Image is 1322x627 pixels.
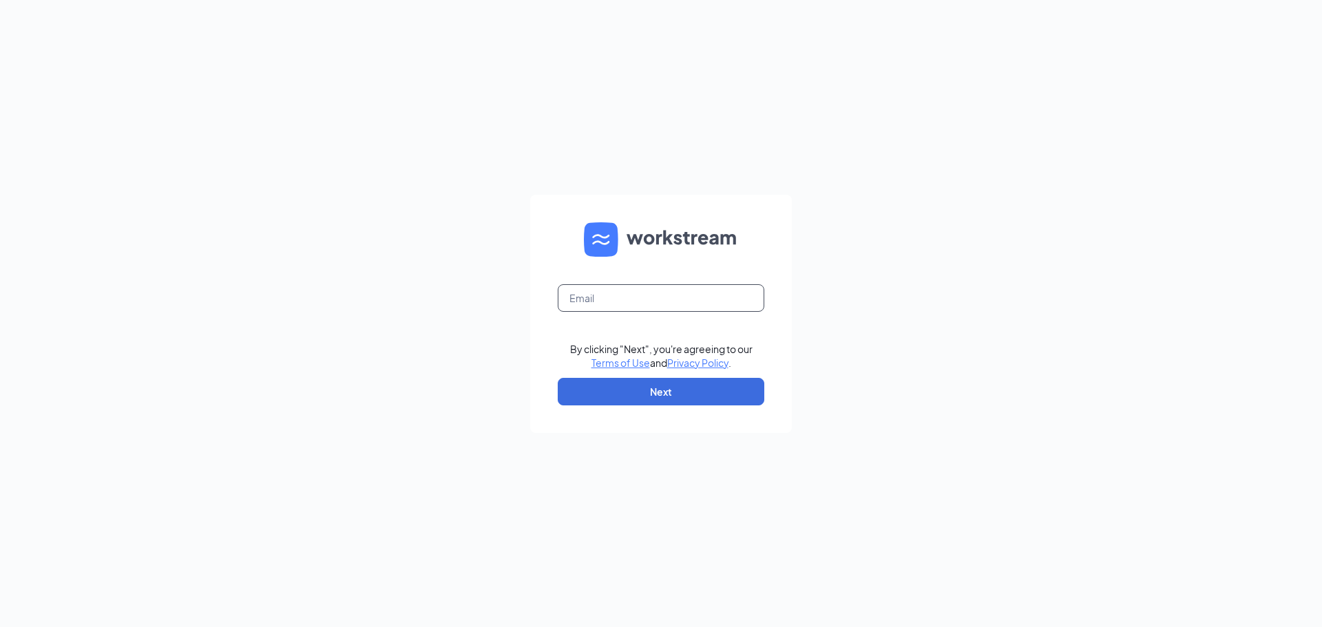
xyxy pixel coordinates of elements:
[591,357,650,369] a: Terms of Use
[584,222,738,257] img: WS logo and Workstream text
[558,378,764,405] button: Next
[570,342,753,370] div: By clicking "Next", you're agreeing to our and .
[558,284,764,312] input: Email
[667,357,728,369] a: Privacy Policy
